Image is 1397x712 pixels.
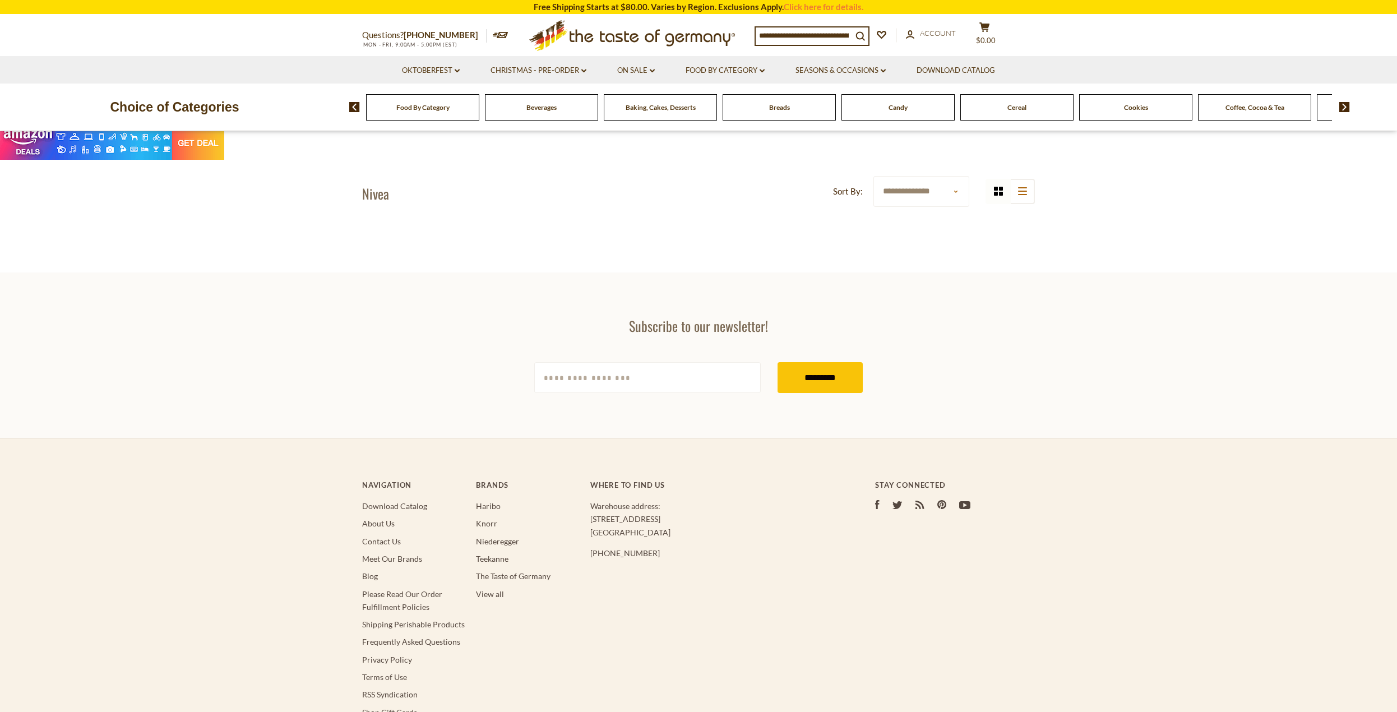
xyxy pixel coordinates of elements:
a: Food By Category [686,64,765,77]
button: $0.00 [968,22,1001,50]
a: Download Catalog [362,501,427,511]
a: Teekanne [476,554,508,563]
p: [PHONE_NUMBER] [590,547,830,560]
a: Niederegger [476,537,519,546]
a: Baking, Cakes, Desserts [626,103,696,112]
a: Account [906,27,956,40]
h4: Navigation [362,480,465,489]
a: Haribo [476,501,501,511]
a: Candy [889,103,908,112]
a: Frequently Asked Questions [362,637,460,646]
img: next arrow [1339,102,1350,112]
h4: Stay Connected [875,480,1035,489]
span: Account [920,29,956,38]
a: Contact Us [362,537,401,546]
a: [PHONE_NUMBER] [404,30,478,40]
span: $0.00 [976,36,996,45]
a: Christmas - PRE-ORDER [491,64,586,77]
a: Blog [362,571,378,581]
a: Click here for details. [784,2,863,12]
h1: Nivea [362,185,389,202]
a: Food By Category [396,103,450,112]
a: On Sale [617,64,655,77]
p: Warehouse address: [STREET_ADDRESS] [GEOGRAPHIC_DATA] [590,500,830,539]
a: Cookies [1124,103,1148,112]
a: Coffee, Cocoa & Tea [1225,103,1284,112]
h4: Brands [476,480,579,489]
a: Breads [769,103,790,112]
a: Privacy Policy [362,655,412,664]
a: Oktoberfest [402,64,460,77]
h4: Where to find us [590,480,830,489]
a: Cereal [1007,103,1026,112]
span: MON - FRI, 9:00AM - 5:00PM (EST) [362,41,457,48]
a: The Taste of Germany [476,571,551,581]
img: previous arrow [349,102,360,112]
a: About Us [362,519,395,528]
a: Beverages [526,103,557,112]
label: Sort By: [833,184,863,198]
a: RSS Syndication [362,690,418,699]
a: Terms of Use [362,672,407,682]
a: Download Catalog [917,64,995,77]
a: Meet Our Brands [362,554,422,563]
h3: Subscribe to our newsletter! [534,317,863,334]
a: Seasons & Occasions [795,64,886,77]
a: Shipping Perishable Products [362,619,465,629]
a: View all [476,589,504,599]
a: Please Read Our Order Fulfillment Policies [362,589,442,612]
p: Questions? [362,28,487,43]
a: Knorr [476,519,497,528]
